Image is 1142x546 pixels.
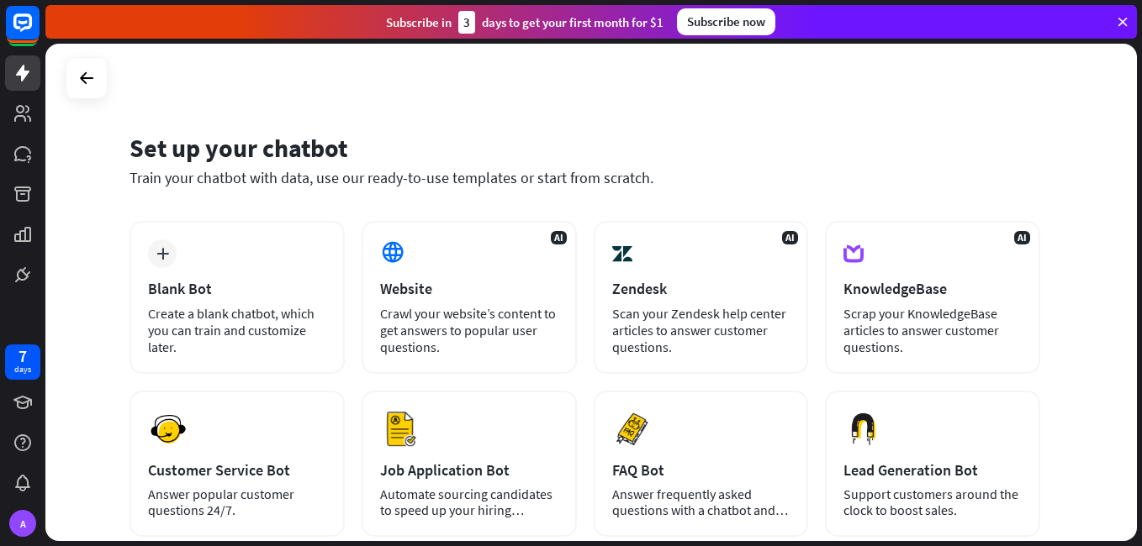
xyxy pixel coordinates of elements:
div: days [14,364,31,375]
a: 7 days [5,344,40,380]
div: Subscribe now [677,8,775,35]
div: Subscribe in days to get your first month for $1 [386,11,664,34]
div: A [9,510,36,537]
div: 7 [19,349,27,364]
div: 3 [458,11,475,34]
